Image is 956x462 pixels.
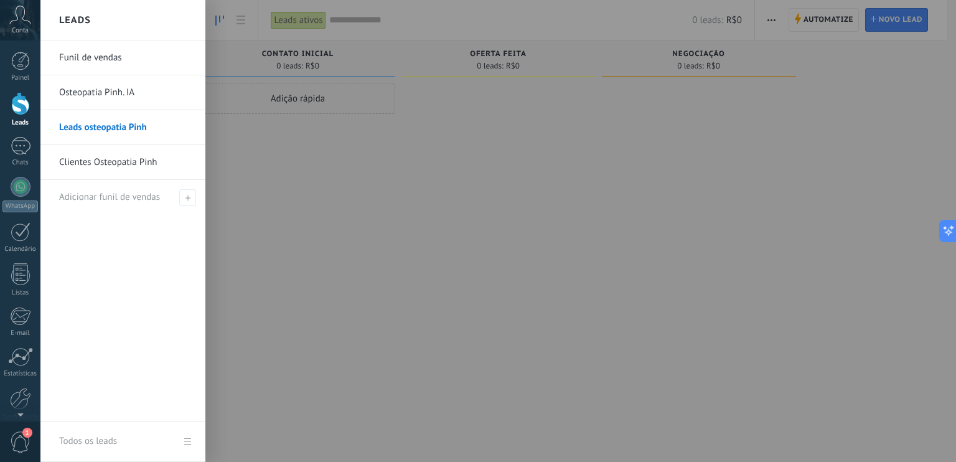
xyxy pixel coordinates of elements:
div: E-mail [2,329,39,337]
div: Listas [2,289,39,297]
span: 1 [22,428,32,438]
div: Estatísticas [2,370,39,378]
div: Leads [2,119,39,127]
div: Todos os leads [59,424,117,459]
a: Osteopatia Pinh. IA [59,75,193,110]
div: WhatsApp [2,200,38,212]
div: Painel [2,74,39,82]
div: Calendário [2,245,39,253]
a: Leads osteopatia Pinh [59,110,193,145]
a: Clientes Osteopatia Pinh [59,145,193,180]
a: Funil de vendas [59,40,193,75]
span: Adicionar funil de vendas [59,191,160,203]
span: Conta [12,27,29,35]
span: Adicionar funil de vendas [179,189,196,206]
div: Chats [2,159,39,167]
a: Todos os leads [40,422,205,462]
h2: Leads [59,1,91,40]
